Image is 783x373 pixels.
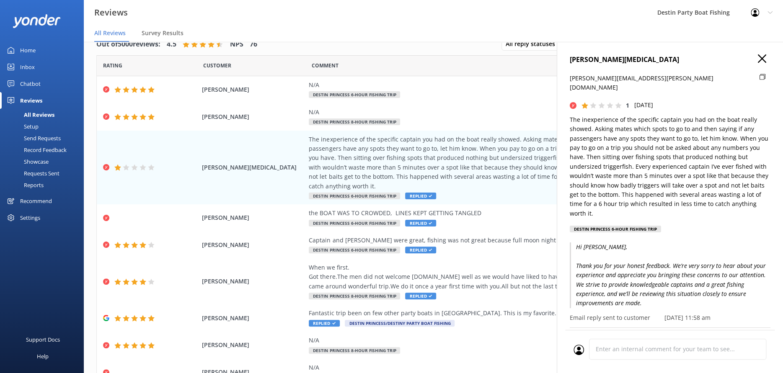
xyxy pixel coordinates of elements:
[309,236,690,245] div: Captain and [PERSON_NAME] were great, fishing was not great because full moon night before. Trip ...
[309,320,340,327] span: Replied
[202,85,305,94] span: [PERSON_NAME]
[20,75,41,92] div: Chatbot
[5,132,61,144] div: Send Requests
[309,220,400,226] span: Destin Princess 6-Hour Fishing Trip
[309,91,400,98] span: Destin Princess 6-Hour Fishing Trip
[202,112,305,121] span: [PERSON_NAME]
[570,74,755,93] p: [PERSON_NAME][EMAIL_ADDRESS][PERSON_NAME][DOMAIN_NAME]
[309,135,690,191] div: The inexperience of the specific captain you had on the boat really showed. Asking mates which sp...
[5,179,44,191] div: Reports
[5,109,84,121] a: All Reviews
[167,39,176,50] h4: 4.5
[20,193,52,209] div: Recommend
[202,314,305,323] span: [PERSON_NAME]
[20,42,36,59] div: Home
[13,14,61,28] img: yonder-white-logo.png
[405,247,436,253] span: Replied
[634,100,653,110] p: [DATE]
[37,348,49,365] div: Help
[94,6,128,19] h3: Reviews
[5,121,84,132] a: Setup
[202,240,305,250] span: [PERSON_NAME]
[96,39,160,50] h4: Out of 5000 reviews:
[5,179,84,191] a: Reports
[202,277,305,286] span: [PERSON_NAME]
[570,54,770,65] h4: [PERSON_NAME][MEDICAL_DATA]
[202,213,305,222] span: [PERSON_NAME]
[312,62,339,69] span: Question
[250,39,257,50] h4: 76
[664,313,711,322] p: [DATE] 11:58 am
[230,39,243,50] h4: NPS
[309,208,690,218] div: the BOAT WAS TO CROWDED, LINES KEPT GETTING TANGLED
[94,29,126,37] span: All Reviews
[5,167,59,179] div: Requests Sent
[202,163,305,172] span: [PERSON_NAME][MEDICAL_DATA]
[203,62,231,69] span: Date
[309,108,690,117] div: N/A
[103,62,122,69] span: Date
[20,209,40,226] div: Settings
[758,54,766,64] button: Close
[309,193,400,199] span: Destin Princess 6-Hour Fishing Trip
[142,29,183,37] span: Survey Results
[309,336,690,345] div: N/A
[5,144,67,156] div: Record Feedback
[5,109,54,121] div: All Reviews
[5,167,84,179] a: Requests Sent
[570,242,770,308] p: Hi [PERSON_NAME], Thank you for your honest feedback. We’re very sorry to hear about your experie...
[309,363,690,372] div: N/A
[405,193,436,199] span: Replied
[26,331,60,348] div: Support Docs
[309,247,400,253] span: Destin Princess 6-Hour Fishing Trip
[5,121,39,132] div: Setup
[309,293,400,299] span: Destin Princess 8-Hour Fishing Trip
[570,313,650,322] p: Email reply sent to customer
[309,263,690,291] div: When we first. Got there.The men did not welcome [DOMAIN_NAME] well as we would have liked to hav...
[626,101,629,109] span: 1
[309,80,690,90] div: N/A
[570,115,770,218] p: The inexperience of the specific captain you had on the boat really showed. Asking mates which sp...
[405,220,436,226] span: Replied
[5,132,84,144] a: Send Requests
[309,118,400,125] span: Destin Princess 8-Hour Fishing Trip
[309,347,400,354] span: Destin Princess 8-Hour Fishing Trip
[405,293,436,299] span: Replied
[202,340,305,350] span: [PERSON_NAME]
[574,345,584,355] img: user_profile.svg
[345,320,455,327] span: Destin Princess/Destiny Party Boat Fishing
[20,59,35,75] div: Inbox
[5,156,49,167] div: Showcase
[20,92,42,109] div: Reviews
[506,39,560,49] span: All reply statuses
[5,144,84,156] a: Record Feedback
[309,309,690,318] div: Fantastic trip been on few other party boats in [GEOGRAPHIC_DATA]. This is my favorite.
[5,156,84,167] a: Showcase
[570,226,661,232] div: Destin Princess 6-Hour Fishing Trip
